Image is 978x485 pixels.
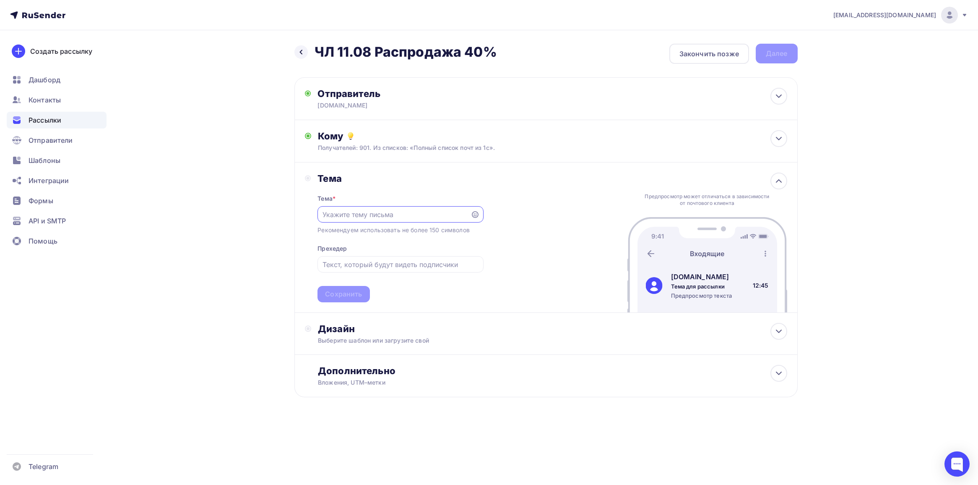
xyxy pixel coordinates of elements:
a: Контакты [7,92,107,108]
div: Дополнительно [318,365,787,377]
div: Отправитель [317,88,499,100]
span: Интеграции [29,176,69,186]
div: Дизайн [318,323,787,335]
a: Шаблоны [7,152,107,169]
span: Дашборд [29,75,60,85]
span: Контакты [29,95,61,105]
div: [DOMAIN_NAME] [317,101,481,110]
div: Предпросмотр может отличаться в зависимости от почтового клиента [642,193,772,207]
span: Отправители [29,135,73,145]
span: Помощь [29,236,57,246]
div: Тема для рассылки [671,283,732,290]
div: [DOMAIN_NAME] [671,272,732,282]
div: Получателей: 901. Из списков: «Полный список почт из 1с». [318,144,740,152]
a: Формы [7,192,107,209]
input: Укажите тему письма [323,210,466,220]
div: Тема [317,194,336,203]
span: Рассылки [29,115,61,125]
div: Вложения, UTM–метки [318,378,740,387]
div: Кому [318,130,787,142]
span: Шаблоны [29,155,60,165]
h2: ЧЛ 11.08 Распродажа 40% [315,44,497,60]
div: 12:45 [753,281,769,290]
div: Прехедер [317,244,347,253]
div: Выберите шаблон или загрузите свой [318,336,740,345]
a: Дашборд [7,71,107,88]
input: Текст, который будут видеть подписчики [323,260,479,270]
div: Создать рассылку [30,46,92,56]
a: Рассылки [7,112,107,128]
div: Закончить позже [679,49,739,59]
span: Формы [29,196,53,206]
a: [EMAIL_ADDRESS][DOMAIN_NAME] [833,7,968,24]
span: API и SMTP [29,216,66,226]
div: Тема [317,173,483,184]
span: Telegram [29,461,58,472]
a: Отправители [7,132,107,149]
div: Рекомендуем использовать не более 150 символов [317,226,469,234]
span: [EMAIL_ADDRESS][DOMAIN_NAME] [833,11,936,19]
div: Предпросмотр текста [671,292,732,299]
